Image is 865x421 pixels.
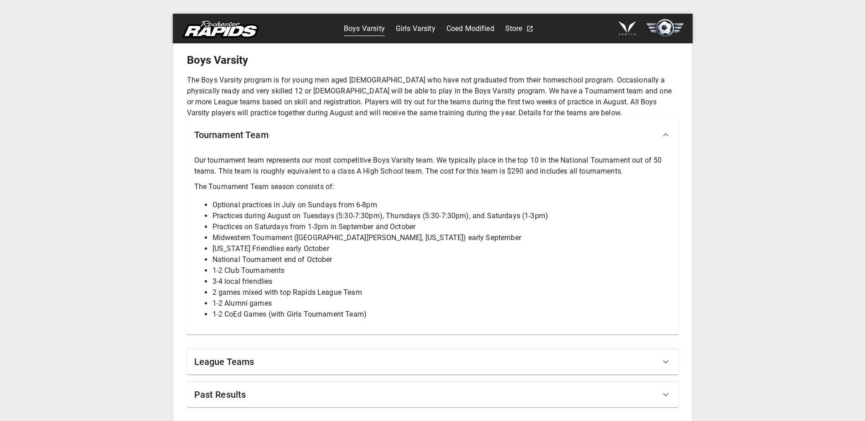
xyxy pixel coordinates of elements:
p: The Tournament Team season consists of: [194,181,671,192]
a: Girls Varsity [396,21,435,36]
div: Tournament Team [187,118,679,151]
div: Past Results [187,382,679,407]
h6: League Teams [194,354,254,369]
li: Practices during August on Tuesdays (5:30-7:30pm), Thursdays (5:30-7:30pm), and Saturdays (1-3pm) [212,210,671,221]
h5: Boys Varsity [187,53,679,67]
img: soccer.svg [647,19,683,37]
img: rapids.svg [182,20,259,38]
a: Store [505,21,523,36]
li: National Tournament end of October [212,254,671,265]
div: League Teams [187,349,679,375]
li: Midwestern Tournament ([GEOGRAPHIC_DATA][PERSON_NAME], [US_STATE]) early September [212,232,671,243]
h6: Tournament Team [194,128,269,142]
li: [US_STATE] Friendlies early October [212,243,671,254]
li: Practices on Saturdays from 1-3pm in September and October [212,221,671,232]
li: 2 games mixed with top Rapids League Team [212,287,671,298]
li: 1-2 Club Tournaments [212,265,671,276]
li: 1-2 Alumni games [212,298,671,309]
a: Coed Modified [446,21,494,36]
p: The Boys Varsity program is for young men aged [DEMOGRAPHIC_DATA] who have not graduated from the... [187,75,679,118]
li: 3-4 local friendlies [212,276,671,287]
h6: Past Results [194,387,246,402]
img: aretyn.png [619,21,636,35]
a: Boys Varsity [344,21,385,36]
p: Our tournament team represents our most competitive Boys Varsity team. We typically place in the ... [194,155,671,177]
li: Optional practices in July on Sundays from 6-8pm [212,200,671,210]
li: 1-2 CoEd Games (with Girls Tournament Team) [212,309,671,320]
